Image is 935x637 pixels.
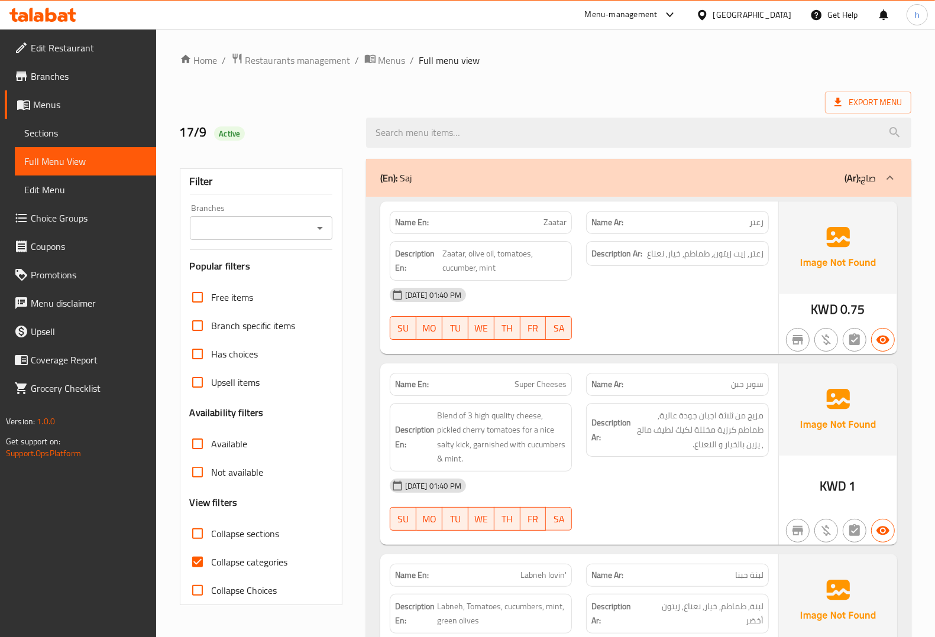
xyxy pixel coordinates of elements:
span: Version: [6,414,35,429]
strong: Name Ar: [591,216,623,229]
span: Active [214,128,245,139]
span: Coverage Report [31,353,147,367]
strong: Description Ar: [591,246,642,261]
strong: Name Ar: [591,569,623,581]
a: Upsell [5,317,156,346]
span: Grocery Checklist [31,381,147,395]
strong: Description Ar: [591,415,631,444]
span: Blend of 3 high quality cheese, pickled cherry tomatoes for a nice salty kick, garnished with cuc... [437,408,567,466]
span: زعتر [749,216,763,229]
b: (Ar): [845,169,860,187]
button: Not has choices [843,519,866,542]
a: Edit Restaurant [5,34,156,62]
span: Collapse categories [212,555,288,569]
span: Coupons [31,239,147,253]
span: MO [421,320,438,337]
a: Coupons [5,232,156,261]
strong: Name En: [395,569,429,581]
input: search [366,118,911,148]
a: Choice Groups [5,204,156,232]
a: Support.OpsPlatform [6,446,81,461]
span: Not available [212,465,264,479]
span: Labneh, Tomatoes, cucumbers, mint, green olives [437,599,567,628]
span: سوبر جبن [731,378,763,391]
strong: Description En: [395,422,435,451]
button: TU [442,507,468,531]
button: Not branch specific item [786,328,810,352]
div: [GEOGRAPHIC_DATA] [713,8,791,21]
button: FR [520,316,546,340]
span: 1 [849,474,856,498]
nav: breadcrumb [180,53,911,68]
button: MO [416,316,442,340]
span: FR [525,320,542,337]
span: Promotions [31,268,147,282]
a: Coverage Report [5,346,156,374]
span: Menus [378,53,406,67]
span: Zaatar [543,216,567,229]
h2: 17/9 [180,123,352,141]
a: Branches [5,62,156,90]
button: Available [871,328,895,352]
a: Full Menu View [15,147,156,175]
button: TU [442,316,468,340]
span: Collapse Choices [212,583,277,597]
button: SA [546,316,572,340]
a: Edit Menu [15,175,156,204]
span: WE [473,320,490,337]
div: Menu-management [585,8,658,22]
button: FR [520,507,546,531]
img: Ae5nvW7+0k+MAAAAAElFTkSuQmCC [779,363,897,456]
span: KWD [820,474,846,498]
li: / [222,53,227,67]
span: Branches [31,69,147,83]
span: Upsell items [212,375,260,389]
strong: Description Ar: [591,599,642,628]
a: Promotions [5,261,156,289]
b: (En): [380,169,397,187]
button: Available [871,519,895,542]
span: Upsell [31,324,147,339]
span: Branch specific items [212,318,296,333]
strong: Name En: [395,216,429,229]
span: 0.75 [840,298,865,321]
span: Menu disclaimer [31,296,147,310]
button: SU [390,316,416,340]
span: Has choices [212,347,258,361]
button: WE [468,316,494,340]
a: Home [180,53,218,67]
span: Restaurants management [245,53,351,67]
a: Restaurants management [231,53,351,68]
span: Zaatar, olive oil, tomatoes, cucumber, mint [442,246,567,275]
p: Saj [380,171,412,185]
button: TH [494,316,520,340]
button: TH [494,507,520,531]
li: / [355,53,360,67]
button: Not has choices [843,328,866,352]
div: Active [214,126,245,141]
span: Full Menu View [24,154,147,168]
p: صاج [845,171,876,185]
button: Open [312,220,328,236]
a: Menu disclaimer [5,289,156,317]
div: Filter [190,169,332,194]
button: Not branch specific item [786,519,810,542]
span: WE [473,511,490,528]
span: Free items [212,290,254,304]
button: Purchased item [814,328,838,352]
span: [DATE] 01:40 PM [400,480,466,492]
span: Sections [24,126,147,140]
button: WE [468,507,494,531]
span: Edit Menu [24,183,147,197]
strong: Description En: [395,246,440,275]
span: h [915,8,920,21]
span: لبنة حبنا [735,569,763,581]
span: SA [551,320,567,337]
span: KWD [811,298,837,321]
span: TU [447,511,464,528]
li: / [410,53,415,67]
span: Export Menu [825,92,911,113]
span: Choice Groups [31,211,147,225]
span: [DATE] 01:40 PM [400,290,466,301]
a: Menus [364,53,406,68]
